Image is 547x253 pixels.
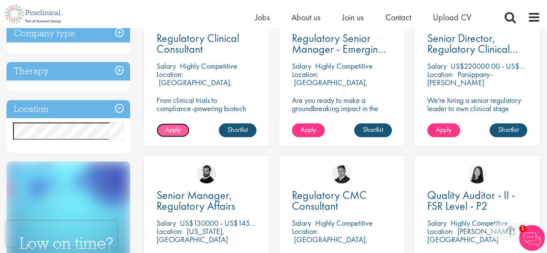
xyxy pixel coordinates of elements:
[291,12,320,23] a: About us
[6,100,130,118] h3: Location
[315,218,373,228] p: Highly Competitive
[292,218,311,228] span: Salary
[427,69,501,104] p: Parsippany-[PERSON_NAME][GEOGRAPHIC_DATA], [GEOGRAPHIC_DATA]
[180,61,237,71] p: Highly Competitive
[427,69,454,79] span: Location:
[427,96,527,129] p: We're hiring a senior regulatory leader to own clinical stage strategy across multiple programs.
[427,226,517,244] p: [PERSON_NAME], [GEOGRAPHIC_DATA]
[433,12,471,23] a: Upload CV
[427,218,447,228] span: Salary
[292,123,325,137] a: Apply
[436,125,451,134] span: Apply
[467,164,487,183] img: Numhom Sudsok
[255,12,270,23] a: Jobs
[219,123,256,137] a: Shortlist
[157,77,232,96] p: [GEOGRAPHIC_DATA], [GEOGRAPHIC_DATA]
[519,225,545,251] img: Chatbot
[6,221,117,247] iframe: reCAPTCHA
[315,61,373,71] p: Highly Competitive
[157,190,256,211] a: Senior Manager, Regulatory Affairs
[292,31,386,67] span: Regulatory Senior Manager - Emerging Markets
[197,164,216,183] img: Nick Walker
[292,69,318,79] span: Location:
[157,123,189,137] a: Apply
[157,188,235,213] span: Senior Manager, Regulatory Affairs
[292,226,318,236] span: Location:
[292,61,311,71] span: Salary
[6,24,130,43] h3: Company type
[489,123,527,137] a: Shortlist
[292,96,392,145] p: Are you ready to make a groundbreaking impact in the world of biotechnology? Join a growing compa...
[385,12,411,23] a: Contact
[157,61,176,71] span: Salary
[427,33,527,54] a: Senior Director, Regulatory Clinical Strategy
[157,96,256,129] p: From clinical trials to compliance-powering biotech breakthroughs remotely, where precision meets...
[519,225,526,232] span: 1
[292,33,392,54] a: Regulatory Senior Manager - Emerging Markets
[157,226,228,244] p: [US_STATE], [GEOGRAPHIC_DATA]
[427,61,447,71] span: Salary
[292,190,392,211] a: Regulatory CMC Consultant
[427,31,518,67] span: Senior Director, Regulatory Clinical Strategy
[301,125,316,134] span: Apply
[157,31,239,56] span: Regulatory Clinical Consultant
[180,218,296,228] p: US$130000 - US$145000 per annum
[354,123,392,137] a: Shortlist
[332,164,352,183] img: Peter Duvall
[157,218,176,228] span: Salary
[292,234,368,253] p: [GEOGRAPHIC_DATA], [GEOGRAPHIC_DATA]
[427,188,515,213] span: Quality Auditor - II - FSR Level - P2
[157,33,256,54] a: Regulatory Clinical Consultant
[292,77,368,96] p: [GEOGRAPHIC_DATA], [GEOGRAPHIC_DATA]
[292,188,367,213] span: Regulatory CMC Consultant
[451,218,508,228] p: Highly Competitive
[157,226,183,236] span: Location:
[342,12,364,23] a: Join us
[427,123,460,137] a: Apply
[427,190,527,211] a: Quality Auditor - II - FSR Level - P2
[427,226,454,236] span: Location:
[6,62,130,80] h3: Therapy
[157,69,183,79] span: Location:
[165,125,181,134] span: Apply
[19,235,117,252] h3: Low on time?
